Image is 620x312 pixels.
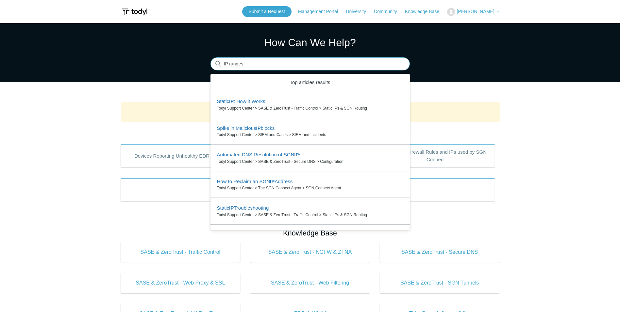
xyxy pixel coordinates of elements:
[405,8,446,15] a: Knowledge Base
[390,248,490,256] span: SASE & ZeroTrust - Secure DNS
[374,8,404,15] a: Community
[380,272,500,293] a: SASE & ZeroTrust - SGN Tunnels
[229,205,234,211] em: IP
[260,248,360,256] span: SASE & ZeroTrust - NGFW & ZTNA
[250,242,370,263] a: SASE & ZeroTrust - NGFW & ZTNA
[130,279,231,287] span: SASE & ZeroTrust - Web Proxy & SSL
[346,8,372,15] a: University
[229,98,234,104] em: IP
[217,179,293,185] zd-autocomplete-title-multibrand: Suggested result 4 How to Reclaim an SGN IP Address
[250,272,370,293] a: SASE & ZeroTrust - Web Filtering
[210,74,410,92] zd-autocomplete-header: Top articles results
[294,152,299,157] em: IP
[121,178,495,201] a: Product Updates
[130,248,231,256] span: SASE & ZeroTrust - Traffic Control
[121,127,500,138] h2: Popular Articles
[447,8,499,16] button: [PERSON_NAME]
[217,105,403,111] zd-autocomplete-breadcrumbs-multibrand: Todyl Support Center > SASE & ZeroTrust - Traffic Control > Static IPs & SGN Routing
[121,272,241,293] a: SASE & ZeroTrust - Web Proxy & SSL
[217,125,275,132] zd-autocomplete-title-multibrand: Suggested result 2 Spike in Malicious IP blocks
[210,58,410,71] input: Search
[217,152,301,159] zd-autocomplete-title-multibrand: Suggested result 3 Automated DNS Resolution of SGN IPs
[217,185,403,191] zd-autocomplete-breadcrumbs-multibrand: Todyl Support Center > The SGN Connect Agent > SGN Connect Agent
[217,98,265,105] zd-autocomplete-title-multibrand: Suggested result 1 Static IP: How it Works
[217,205,269,212] zd-autocomplete-title-multibrand: Suggested result 5 Static IP Troubleshooting
[210,35,410,50] h1: How Can We Help?
[380,242,500,263] a: SASE & ZeroTrust - Secure DNS
[217,159,403,165] zd-autocomplete-breadcrumbs-multibrand: Todyl Support Center > SASE & ZeroTrust - Secure DNS > Configuration
[217,132,403,138] zd-autocomplete-breadcrumbs-multibrand: Todyl Support Center > SIEM and Cases > SIEM and Incidents
[390,279,490,287] span: SASE & ZeroTrust - SGN Tunnels
[256,125,261,131] em: IP
[457,9,494,14] span: [PERSON_NAME]
[242,6,292,17] a: Submit a Request
[260,279,360,287] span: SASE & ZeroTrust - Web Filtering
[270,179,275,184] em: IP
[121,144,239,167] a: Devices Reporting Unhealthy EDR States
[298,8,344,15] a: Management Portal
[121,228,500,238] h2: Knowledge Base
[121,6,148,18] img: Todyl Support Center Help Center home page
[377,144,495,167] a: Outbound Firewall Rules and IPs used by SGN Connect
[217,212,403,218] zd-autocomplete-breadcrumbs-multibrand: Todyl Support Center > SASE & ZeroTrust - Traffic Control > Static IPs & SGN Routing
[121,242,241,263] a: SASE & ZeroTrust - Traffic Control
